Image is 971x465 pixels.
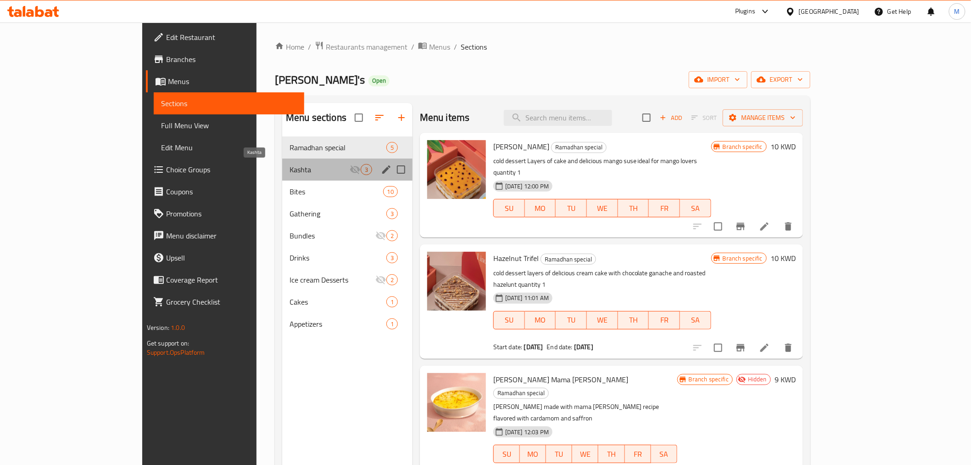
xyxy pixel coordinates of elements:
span: Restaurants management [326,41,407,52]
span: TH [622,202,646,215]
span: [PERSON_NAME] Mama [PERSON_NAME] [493,373,628,386]
span: Grocery Checklist [166,296,297,307]
div: Bites10 [282,181,413,203]
button: MO [520,445,546,463]
span: Ramadhan special [541,254,596,265]
span: Bites [290,186,383,197]
a: Grocery Checklist [146,291,304,313]
button: TU [556,311,587,329]
p: cold dessert layers of delicious cream cake with chocolate ganache and roasted hazelunt quantity 1 [493,267,711,290]
span: Ramadhan special [552,142,606,153]
a: Choice Groups [146,159,304,181]
div: Open [368,75,390,86]
span: End date: [547,341,573,353]
span: 3 [387,254,397,262]
span: Edit Menu [161,142,297,153]
span: Hazelnut Trifel [493,251,539,265]
button: export [751,71,810,88]
span: 10 [384,187,397,196]
span: 1.0.0 [171,322,185,334]
div: items [386,230,398,241]
span: [DATE] 12:03 PM [502,428,552,437]
span: Full Menu View [161,120,297,131]
a: Edit menu item [759,221,770,232]
span: FR [629,448,647,461]
a: Restaurants management [315,41,407,53]
button: SA [680,311,711,329]
span: Select all sections [349,108,368,127]
span: [DATE] 12:00 PM [502,182,552,191]
span: FR [653,313,676,327]
div: Drinks3 [282,247,413,269]
span: Sort sections [368,107,391,129]
span: MO [524,448,542,461]
button: SU [493,311,525,329]
img: Hazelnut Trifel [427,252,486,311]
div: [GEOGRAPHIC_DATA] [799,6,859,17]
a: Edit Menu [154,136,304,159]
button: FR [625,445,651,463]
span: MO [529,202,552,215]
button: TU [546,445,572,463]
button: Add [656,111,686,125]
span: WE [576,448,595,461]
span: TU [559,313,583,327]
svg: Inactive section [375,230,386,241]
span: SU [497,202,521,215]
span: WE [591,202,614,215]
h2: Menu items [420,111,470,125]
span: [PERSON_NAME] [493,140,549,153]
h6: 10 KWD [770,140,796,153]
a: Promotions [146,203,304,225]
span: Ramadhan special [494,388,548,398]
div: Ramadhan special5 [282,136,413,159]
span: Drinks [290,252,386,263]
span: Appetizers [290,318,386,329]
span: TU [559,202,583,215]
span: 2 [387,276,397,284]
span: Menu disclaimer [166,230,297,241]
a: Edit Restaurant [146,26,304,48]
div: items [386,274,398,285]
button: Branch-specific-item [730,337,752,359]
div: items [386,208,398,219]
span: Coverage Report [166,274,297,285]
span: SU [497,448,516,461]
span: 3 [361,165,372,174]
span: WE [591,313,614,327]
span: FR [653,202,676,215]
span: Ramadhan special [290,142,386,153]
span: Add [658,113,683,123]
span: SA [684,202,708,215]
button: MO [525,199,556,217]
span: Edit Restaurant [166,32,297,43]
span: Menus [429,41,450,52]
button: import [689,71,748,88]
li: / [454,41,457,52]
div: items [361,164,372,175]
span: Start date: [493,341,523,353]
span: Sections [161,98,297,109]
span: Get support on: [147,337,189,349]
span: 1 [387,298,397,306]
span: 5 [387,143,397,152]
span: Upsell [166,252,297,263]
img: Elba Mama Samira [427,373,486,432]
button: WE [572,445,598,463]
button: SU [493,199,525,217]
a: Sections [154,92,304,114]
h6: 10 KWD [770,252,796,265]
span: Bundles [290,230,375,241]
div: items [383,186,398,197]
b: [DATE] [574,341,593,353]
div: Cakes1 [282,291,413,313]
div: Ice cream Desserts2 [282,269,413,291]
button: edit [379,163,393,176]
div: Kashta3edit [282,159,413,181]
svg: Inactive section [350,164,361,175]
h6: 9 KWD [775,373,796,386]
span: Branches [166,54,297,65]
div: items [386,142,398,153]
button: TH [618,311,649,329]
span: SU [497,313,521,327]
